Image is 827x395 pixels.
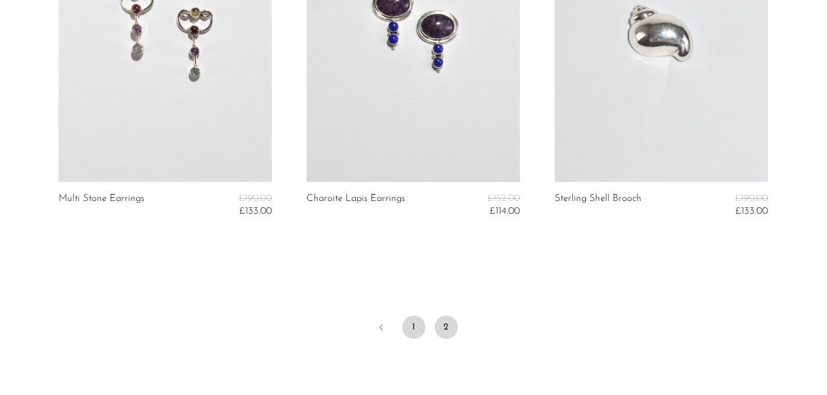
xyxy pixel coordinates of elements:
[307,193,405,217] a: Charoite Lapis Earrings
[435,316,458,339] span: 2
[370,316,393,341] a: Previous
[239,206,272,216] span: £133.00
[735,193,768,203] span: £190.00
[239,193,272,203] span: £190.00
[490,206,520,216] span: £114.00
[402,316,425,339] a: 1
[487,193,520,203] span: £152.00
[555,193,642,217] a: Sterling Shell Brooch
[59,193,144,217] a: Multi Stone Earrings
[735,206,768,216] span: £133.00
